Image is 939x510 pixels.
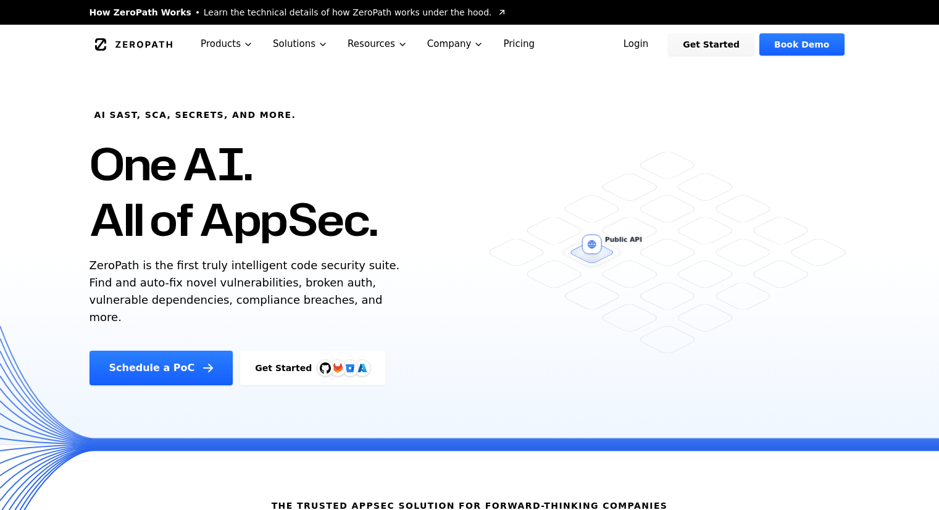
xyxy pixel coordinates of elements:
svg: Bitbucket [343,361,357,375]
a: Login [609,33,664,56]
a: Pricing [493,25,545,64]
span: How ZeroPath Works [90,6,191,19]
a: Get Started [668,33,754,56]
button: Solutions [263,25,338,64]
img: GitLab [325,356,350,380]
button: Resources [338,25,417,64]
h1: One AI. All of AppSec. [90,136,378,247]
p: ZeroPath is the first truly intelligent code security suite. Find and auto-fix novel vulnerabilit... [90,257,406,326]
img: GitHub [320,362,331,374]
h6: AI SAST, SCA, Secrets, and more. [94,109,296,121]
a: How ZeroPath WorksLearn the technical details of how ZeroPath works under the hood. [90,6,507,19]
button: Company [417,25,494,64]
span: Learn the technical details of how ZeroPath works under the hood. [204,6,492,19]
a: Book Demo [759,33,844,56]
button: Products [191,25,263,64]
img: Azure [357,363,367,373]
a: Get StartedGitHubGitLabAzure [240,351,386,385]
nav: Global [75,25,865,64]
a: Schedule a PoC [90,351,233,385]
